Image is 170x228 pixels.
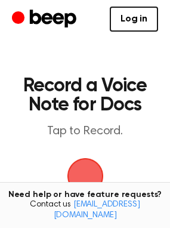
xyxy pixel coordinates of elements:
h1: Record a Voice Note for Docs [21,76,149,115]
a: Beep [12,8,79,31]
span: Contact us [7,200,163,221]
a: [EMAIL_ADDRESS][DOMAIN_NAME] [54,201,140,220]
a: Log in [110,7,158,32]
img: Beep Logo [67,158,103,194]
p: Tap to Record. [21,124,149,139]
